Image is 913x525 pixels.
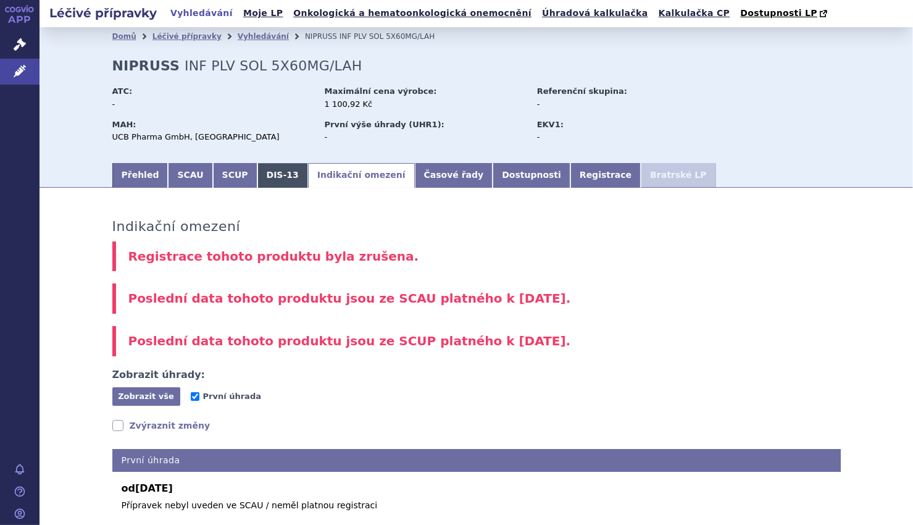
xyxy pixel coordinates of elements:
a: Domů [112,32,136,41]
strong: Referenční skupina: [537,86,627,96]
a: SCUP [213,163,257,188]
strong: První výše úhrady (UHR1): [325,120,444,129]
strong: ATC: [112,86,133,96]
a: Vyhledávání [167,5,236,22]
b: od [122,481,832,496]
p: Přípravek nebyl uveden ve SCAU / neměl platnou registraci [122,499,832,512]
a: Dostupnosti LP [736,5,833,22]
a: SCAU [168,163,212,188]
span: [DATE] [135,482,173,494]
a: Onkologická a hematoonkologická onemocnění [290,5,535,22]
span: NIPRUSS [305,32,337,41]
div: Registrace tohoto produktu byla zrušena. [112,241,841,272]
a: Přehled [112,163,169,188]
span: Zobrazit vše [118,392,174,401]
div: Poslední data tohoto produktu jsou ze SCAU platného k [DATE]. [112,283,841,314]
span: Dostupnosti LP [740,8,817,18]
div: - [537,132,676,143]
span: INF PLV SOL 5X60MG/LAH [340,32,435,41]
div: 1 100,92 Kč [325,99,525,110]
strong: Maximální cena výrobce: [325,86,437,96]
a: Úhradová kalkulačka [538,5,652,22]
h3: Indikační omezení [112,219,241,235]
a: Indikační omezení [308,163,415,188]
a: Zvýraznit změny [112,419,211,432]
input: První úhrada [191,392,199,401]
strong: NIPRUSS [112,58,180,73]
a: DIS-13 [257,163,308,188]
a: Časové řady [415,163,493,188]
h4: Zobrazit úhrady: [112,369,206,381]
a: Registrace [570,163,641,188]
a: Léčivé přípravky [152,32,222,41]
strong: EKV1: [537,120,564,129]
strong: MAH: [112,120,136,129]
div: - [537,99,676,110]
span: INF PLV SOL 5X60MG/LAH [185,58,362,73]
h2: Léčivé přípravky [40,4,167,22]
div: - [112,99,313,110]
div: Poslední data tohoto produktu jsou ze SCUP platného k [DATE]. [112,326,841,356]
a: Vyhledávání [238,32,289,41]
div: UCB Pharma GmbH, [GEOGRAPHIC_DATA] [112,132,313,143]
div: - [325,132,525,143]
a: Moje LP [240,5,286,22]
span: První úhrada [203,392,261,401]
a: Kalkulačka CP [655,5,734,22]
h4: První úhrada [112,449,841,472]
button: Zobrazit vše [112,387,180,406]
a: Dostupnosti [493,163,570,188]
